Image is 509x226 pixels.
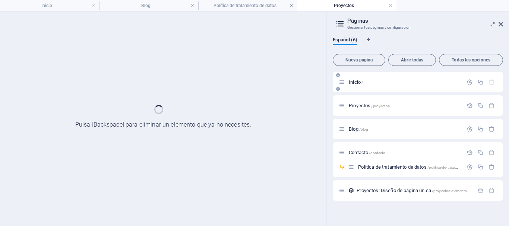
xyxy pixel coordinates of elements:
div: Pestañas de idiomas [333,37,503,51]
div: Configuración [467,149,473,156]
div: Duplicar [477,79,484,85]
span: /politica-de-tratamiento-de-datos [427,165,483,169]
div: Duplicar [477,164,484,170]
div: Este diseño se usa como una plantilla para todos los elementos (como por ejemplo un post de un bl... [348,187,354,194]
h4: Proyectos [297,1,396,10]
button: Todas las opciones [439,54,503,66]
span: Abrir todas [392,58,433,62]
span: /contacto [369,151,385,155]
h4: Blog [99,1,198,10]
div: Eliminar [489,149,495,156]
div: Duplicar [477,126,484,132]
span: /blog [359,127,369,131]
div: Configuración [467,126,473,132]
span: Nueva página [336,58,382,62]
div: Eliminar [489,126,495,132]
span: Haz clic para abrir la página [349,126,368,132]
h3: Gestionar tus páginas y configuración [347,24,488,31]
div: La página principal no puede eliminarse [489,79,495,85]
span: Política de tratamiento de datos [358,164,483,170]
div: Configuración [467,164,473,170]
span: /proyectos [371,104,389,108]
div: Política de tratamiento de datos/politica-de-tratamiento-de-datos [356,165,463,169]
h2: Páginas [347,17,503,24]
div: Contacto/contacto [347,150,463,155]
button: Abrir todas [388,54,436,66]
div: Proyectos/proyectos [347,103,463,108]
button: Nueva página [333,54,385,66]
span: / [361,80,363,85]
div: Configuración [467,79,473,85]
div: Inicio/ [347,80,463,85]
div: Blog/blog [347,127,463,131]
div: Proyectos: Diseño de página única/proyectos-elemento [354,188,474,193]
span: Contacto [349,150,385,155]
span: Haz clic para abrir la página [357,188,467,193]
div: Eliminar [489,102,495,109]
div: Configuración [467,102,473,109]
div: Duplicar [477,149,484,156]
span: /proyectos-elemento [432,189,467,193]
div: Configuración [477,187,484,194]
div: Duplicar [477,102,484,109]
span: Haz clic para abrir la página [349,79,363,85]
div: Eliminar [489,164,495,170]
h4: Política de tratamiento de datos [198,1,297,10]
span: Haz clic para abrir la página [349,103,390,108]
div: Eliminar [489,187,495,194]
span: Español (6) [333,35,357,46]
span: Todas las opciones [442,58,500,62]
